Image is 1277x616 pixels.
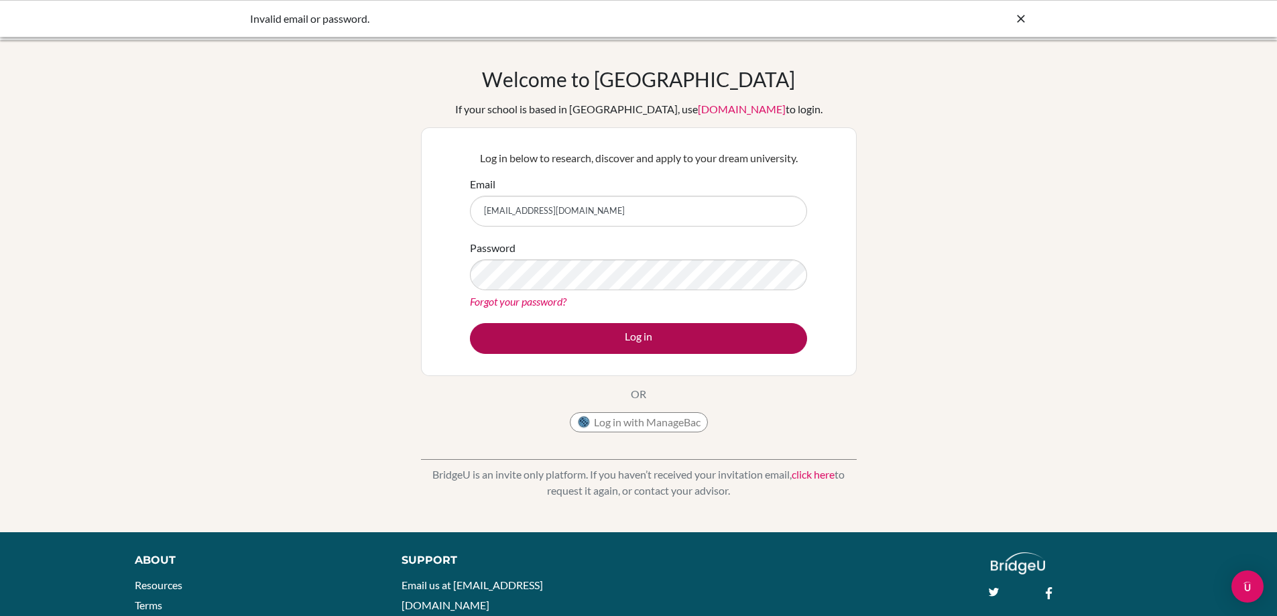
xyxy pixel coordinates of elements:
button: Log in [470,323,807,354]
p: OR [631,386,646,402]
a: Email us at [EMAIL_ADDRESS][DOMAIN_NAME] [402,578,543,611]
label: Email [470,176,495,192]
a: click here [792,468,835,481]
img: logo_white@2x-f4f0deed5e89b7ecb1c2cc34c3e3d731f90f0f143d5ea2071677605dd97b5244.png [991,552,1045,574]
a: Forgot your password? [470,295,566,308]
div: Invalid email or password. [250,11,827,27]
label: Password [470,240,515,256]
p: Log in below to research, discover and apply to your dream university. [470,150,807,166]
button: Log in with ManageBac [570,412,708,432]
a: Resources [135,578,182,591]
p: BridgeU is an invite only platform. If you haven’t received your invitation email, to request it ... [421,467,857,499]
div: Open Intercom Messenger [1231,570,1264,603]
h1: Welcome to [GEOGRAPHIC_DATA] [482,67,795,91]
div: Support [402,552,623,568]
div: About [135,552,371,568]
a: Terms [135,599,162,611]
a: [DOMAIN_NAME] [698,103,786,115]
div: If your school is based in [GEOGRAPHIC_DATA], use to login. [455,101,823,117]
